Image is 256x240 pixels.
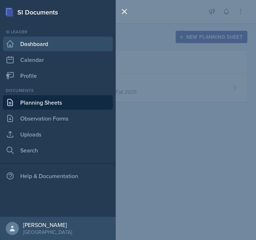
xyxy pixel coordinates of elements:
[3,127,113,142] a: Uploads
[3,52,113,67] a: Calendar
[3,29,113,35] div: Si leader
[3,87,113,94] div: Documents
[3,95,113,110] a: Planning Sheets
[23,221,72,228] div: [PERSON_NAME]
[3,111,113,126] a: Observation Forms
[3,169,113,183] div: Help & Documentation
[3,37,113,51] a: Dashboard
[3,143,113,157] a: Search
[3,68,113,83] a: Profile
[23,228,72,236] div: [GEOGRAPHIC_DATA]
